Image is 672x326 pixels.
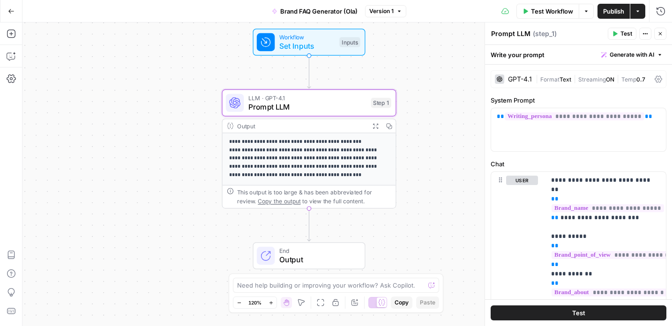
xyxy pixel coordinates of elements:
[237,188,391,206] div: This output is too large & has been abbreviated for review. to view the full content.
[606,76,614,83] span: ON
[536,74,540,83] span: |
[280,7,358,16] span: Brand FAQ Generator (Ola)
[279,246,356,255] span: End
[391,296,412,309] button: Copy
[597,49,666,61] button: Generate with AI
[365,5,406,17] button: Version 1
[237,121,366,130] div: Output
[222,242,396,269] div: EndOutput
[491,159,666,169] label: Chat
[369,7,394,15] span: Version 1
[279,40,335,52] span: Set Inputs
[491,96,666,105] label: System Prompt
[571,74,578,83] span: |
[279,33,335,42] span: Workflow
[279,254,356,265] span: Output
[560,76,571,83] span: Text
[531,7,573,16] span: Test Workflow
[516,4,579,19] button: Test Workflow
[603,7,624,16] span: Publish
[258,198,300,204] span: Copy the output
[608,28,636,40] button: Test
[307,56,311,89] g: Edge from start to step_1
[395,298,409,307] span: Copy
[266,4,363,19] button: Brand FAQ Generator (Ola)
[222,29,396,56] div: WorkflowSet InputsInputs
[620,30,632,38] span: Test
[339,37,360,47] div: Inputs
[572,308,585,318] span: Test
[307,208,311,241] g: Edge from step_1 to end
[506,176,538,185] button: user
[508,76,532,82] div: GPT-4.1
[420,298,435,307] span: Paste
[248,93,366,102] span: LLM · GPT-4.1
[597,4,630,19] button: Publish
[248,299,261,306] span: 120%
[636,76,645,83] span: 0.7
[371,98,391,108] div: Step 1
[614,74,621,83] span: |
[416,296,439,309] button: Paste
[540,76,560,83] span: Format
[491,29,530,38] textarea: Prompt LLM
[533,29,557,38] span: ( step_1 )
[491,305,666,320] button: Test
[485,45,672,64] div: Write your prompt
[248,101,366,112] span: Prompt LLM
[578,76,606,83] span: Streaming
[610,51,654,59] span: Generate with AI
[621,76,636,83] span: Temp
